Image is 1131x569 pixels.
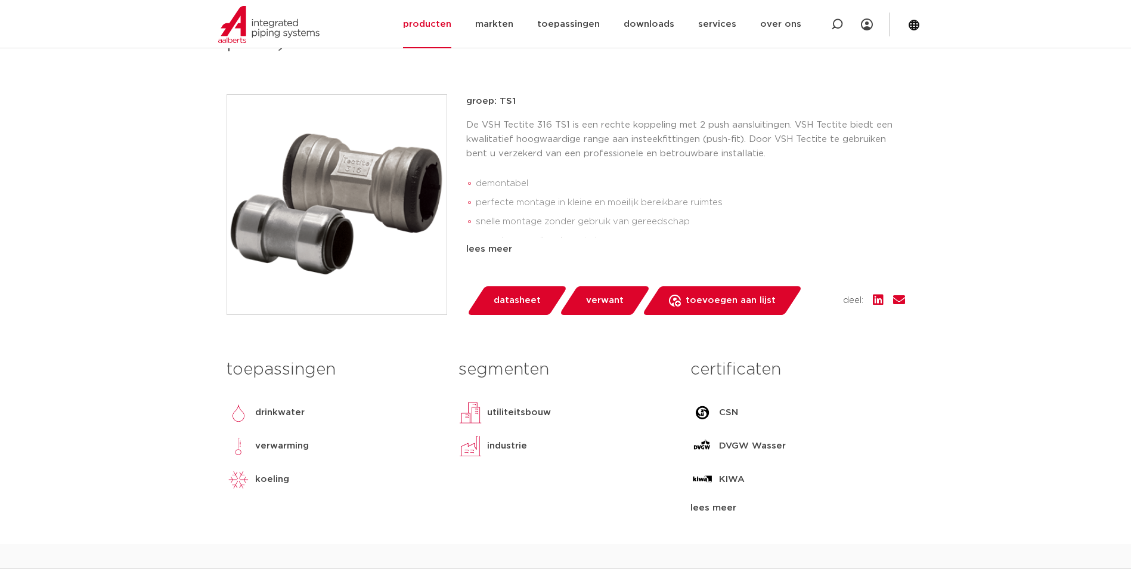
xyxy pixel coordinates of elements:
img: utiliteitsbouw [458,401,482,425]
h3: certificaten [690,358,904,382]
img: koeling [227,468,250,491]
div: lees meer [466,242,905,256]
img: DVGW Wasser [690,434,714,458]
p: CSN [719,406,738,420]
a: verwant [559,286,650,315]
img: industrie [458,434,482,458]
li: voorzien van alle relevante keuren [476,231,905,251]
img: verwarming [227,434,250,458]
div: lees meer [690,501,904,515]
li: perfecte montage in kleine en moeilijk bereikbare ruimtes [476,193,905,212]
p: De VSH Tectite 316 TS1 is een rechte koppeling met 2 push aansluitingen. VSH Tectite biedt een kw... [466,118,905,161]
li: snelle montage zonder gebruik van gereedschap [476,212,905,231]
span: datasheet [494,291,541,310]
img: Product Image for VSH Tectite 316 rechte koppeling (2 x push) [227,95,447,314]
p: utiliteitsbouw [487,406,551,420]
li: demontabel [476,174,905,193]
h3: toepassingen [227,358,441,382]
p: industrie [487,439,527,453]
span: verwant [586,291,624,310]
span: toevoegen aan lijst [686,291,776,310]
h3: segmenten [458,358,673,382]
img: CSN [690,401,714,425]
p: verwarming [255,439,309,453]
p: DVGW Wasser [719,439,786,453]
p: koeling [255,472,289,487]
img: drinkwater [227,401,250,425]
p: groep: TS1 [466,94,905,109]
p: KIWA [719,472,745,487]
img: KIWA [690,468,714,491]
p: drinkwater [255,406,305,420]
span: deel: [843,293,863,308]
a: datasheet [466,286,568,315]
